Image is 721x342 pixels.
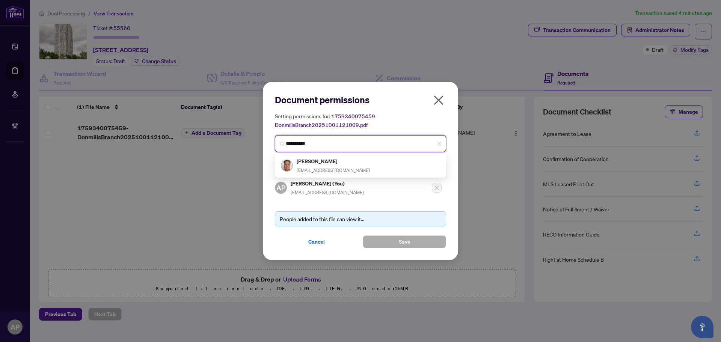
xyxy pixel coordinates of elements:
[280,142,284,146] img: search_icon
[437,142,442,146] span: close
[291,179,364,188] h5: [PERSON_NAME] (You)
[275,235,358,248] button: Cancel
[280,215,441,223] div: People added to this file can view it...
[281,160,293,171] img: Profile Icon
[308,236,325,248] span: Cancel
[275,112,446,129] h5: Setting permissions for:
[363,235,446,248] button: Save
[297,167,370,173] span: [EMAIL_ADDRESS][DOMAIN_NAME]
[433,94,445,106] span: close
[691,316,713,338] button: Open asap
[275,94,446,106] h2: Document permissions
[297,157,370,166] h5: [PERSON_NAME]
[276,182,285,193] span: AP
[291,190,364,195] span: [EMAIL_ADDRESS][DOMAIN_NAME]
